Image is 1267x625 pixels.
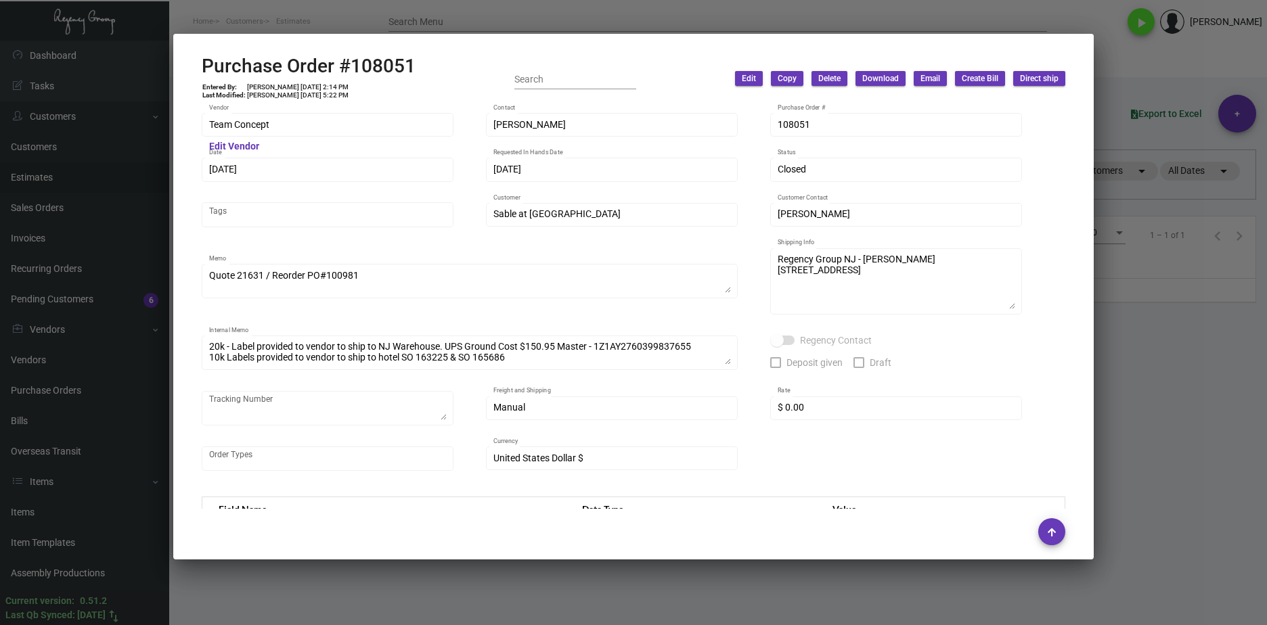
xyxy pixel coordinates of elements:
[202,91,246,99] td: Last Modified:
[202,55,416,78] h2: Purchase Order #108051
[209,141,259,152] mat-hint: Edit Vendor
[955,71,1005,86] button: Create Bill
[569,497,819,521] th: Data Type
[1013,71,1065,86] button: Direct ship
[778,164,806,175] span: Closed
[735,71,763,86] button: Edit
[800,332,872,348] span: Regency Contact
[742,73,756,85] span: Edit
[1020,73,1059,85] span: Direct ship
[80,594,107,608] div: 0.51.2
[5,594,74,608] div: Current version:
[202,497,569,521] th: Field Name
[246,83,349,91] td: [PERSON_NAME] [DATE] 2:14 PM
[855,71,906,86] button: Download
[914,71,947,86] button: Email
[778,73,797,85] span: Copy
[870,354,891,371] span: Draft
[818,73,841,85] span: Delete
[5,608,106,622] div: Last Qb Synced: [DATE]
[202,83,246,91] td: Entered By:
[920,73,940,85] span: Email
[862,73,899,85] span: Download
[819,497,1065,521] th: Value
[771,71,803,86] button: Copy
[246,91,349,99] td: [PERSON_NAME] [DATE] 5:22 PM
[812,71,847,86] button: Delete
[493,402,525,413] span: Manual
[962,73,998,85] span: Create Bill
[786,354,843,371] span: Deposit given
